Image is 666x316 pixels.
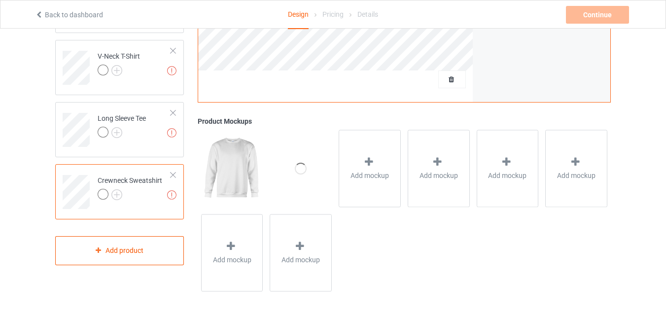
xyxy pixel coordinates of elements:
div: Pricing [322,0,344,28]
img: exclamation icon [167,66,176,75]
img: svg+xml;base64,PD94bWwgdmVyc2lvbj0iMS4wIiBlbmNvZGluZz0iVVRGLTgiPz4KPHN2ZyB3aWR0aD0iMjJweCIgaGVpZ2... [111,65,122,76]
div: V-Neck T-Shirt [55,40,184,95]
img: exclamation icon [167,190,176,200]
a: Back to dashboard [35,11,103,19]
div: Crewneck Sweatshirt [55,164,184,219]
div: Product Mockups [198,116,611,126]
div: Details [357,0,378,28]
div: Add product [55,236,184,265]
span: Add mockup [420,171,458,180]
img: regular.jpg [201,130,263,207]
div: Design [288,0,309,29]
img: svg+xml;base64,PD94bWwgdmVyc2lvbj0iMS4wIiBlbmNvZGluZz0iVVRGLTgiPz4KPHN2ZyB3aWR0aD0iMjJweCIgaGVpZ2... [111,127,122,138]
div: Long Sleeve Tee [55,102,184,157]
img: exclamation icon [167,128,176,138]
div: Crewneck Sweatshirt [98,176,162,199]
span: Add mockup [213,255,251,265]
div: Add mockup [477,130,539,207]
div: Add mockup [408,130,470,207]
span: Add mockup [281,255,320,265]
div: Add mockup [270,214,332,291]
div: Add mockup [545,130,607,207]
div: Add mockup [201,214,263,291]
img: svg+xml;base64,PD94bWwgdmVyc2lvbj0iMS4wIiBlbmNvZGluZz0iVVRGLTgiPz4KPHN2ZyB3aWR0aD0iMjJweCIgaGVpZ2... [111,189,122,200]
span: Add mockup [557,171,596,180]
div: V-Neck T-Shirt [98,51,140,75]
div: Long Sleeve Tee [98,113,146,137]
span: Add mockup [488,171,526,180]
div: Add mockup [339,130,401,207]
span: Add mockup [351,171,389,180]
